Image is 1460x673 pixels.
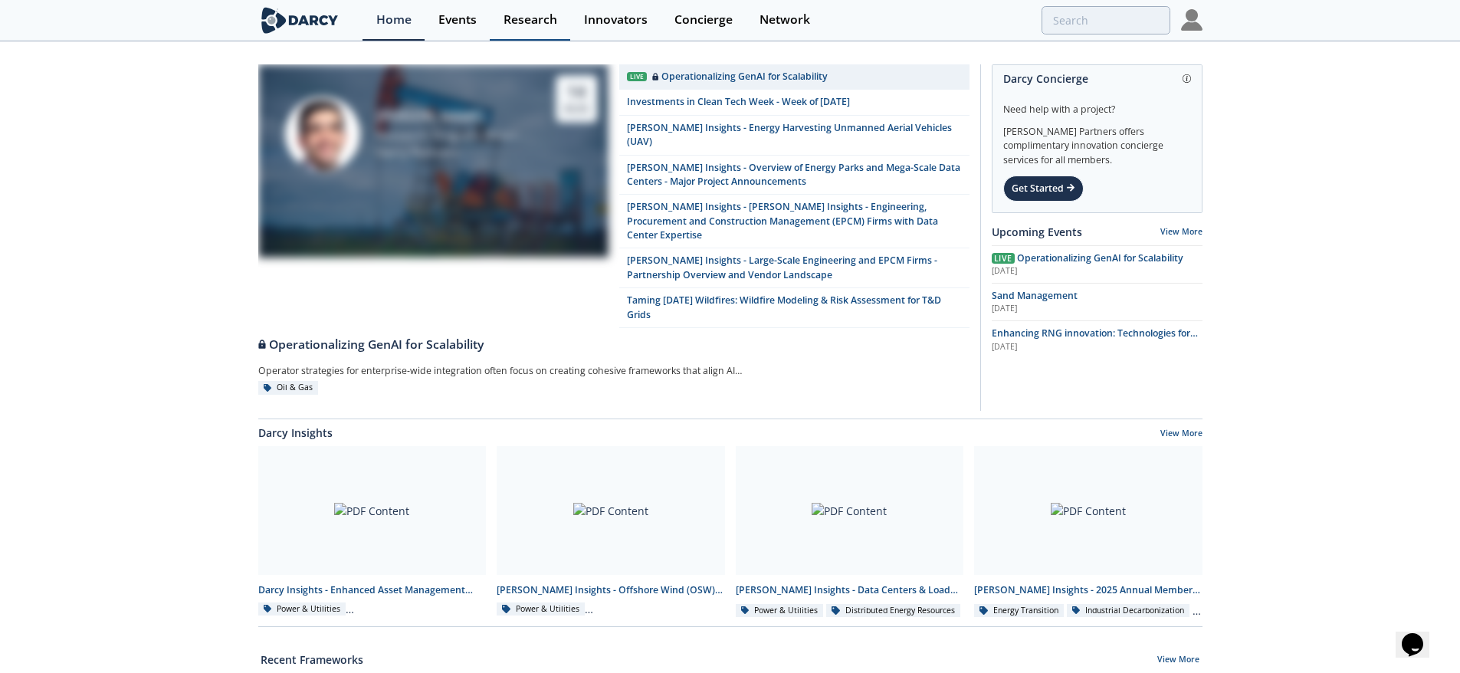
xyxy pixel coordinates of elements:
div: [PERSON_NAME] Partners offers complimentary innovation concierge services for all members. [1003,117,1191,167]
div: Events [438,14,477,26]
div: Home [376,14,412,26]
div: Aug [564,101,589,117]
div: Get Started [1003,176,1084,202]
span: Enhancing RNG innovation: Technologies for Sustainable Energy [992,327,1198,353]
div: Darcy Concierge [1003,65,1191,92]
a: [PERSON_NAME] Insights - Overview of Energy Parks and Mega-Scale Data Centers - Major Project Ann... [619,156,970,195]
div: Oil & Gas [258,381,319,395]
div: [PERSON_NAME] [376,106,529,126]
a: PDF Content [PERSON_NAME] Insights - Data Centers & Load Banks Power & Utilities Distributed Ener... [730,446,970,619]
div: Power & Utilities [736,604,824,618]
a: [PERSON_NAME] Insights - [PERSON_NAME] Insights - Engineering, Procurement and Construction Manag... [619,195,970,248]
a: Darcy Insights [258,425,333,441]
a: View More [1160,226,1202,237]
div: Power & Utilities [497,602,585,616]
a: Investments in Clean Tech Week - Week of [DATE] [619,90,970,115]
a: [PERSON_NAME] Insights - Energy Harvesting Unmanned Aerial Vehicles (UAV) [619,116,970,156]
input: Advanced Search [1042,6,1170,34]
img: information.svg [1183,74,1191,83]
a: Live Operationalizing GenAI for Scalability [619,64,970,90]
a: View More [1160,428,1202,442]
a: Recent Frameworks [261,652,363,668]
a: Upcoming Events [992,224,1082,240]
div: Distributed Energy Resources [826,604,960,618]
a: Operationalizing GenAI for Scalability [258,328,970,354]
a: PDF Content Darcy Insights - Enhanced Asset Management (O&M) for Onshore Wind Farms Power & Utili... [253,446,492,619]
span: Live [992,253,1015,264]
a: PDF Content [PERSON_NAME] Insights - Offshore Wind (OSW) and Networks Power & Utilities [491,446,730,619]
img: Sami Sultan [285,97,360,172]
div: [PERSON_NAME] Insights - 2025 Annual Member Survey [974,583,1202,597]
div: Power & Utilities [258,602,346,616]
a: View More [1157,654,1199,668]
div: [DATE] [992,265,1202,277]
div: Network [760,14,810,26]
div: Darcy Partners [376,144,529,163]
img: logo-wide.svg [258,7,342,34]
div: 14 [564,81,589,101]
div: Energy Transition [974,604,1064,618]
div: [PERSON_NAME] Insights - Data Centers & Load Banks [736,583,964,597]
div: Innovators [584,14,648,26]
div: Research Program Director - O&G / Sustainability [376,126,529,145]
iframe: chat widget [1396,612,1445,658]
div: Live [627,72,647,82]
div: Industrial Decarbonization [1067,604,1190,618]
a: [PERSON_NAME] Insights - Large-Scale Engineering and EPCM Firms - Partnership Overview and Vendor... [619,248,970,288]
div: Darcy Insights - Enhanced Asset Management (O&M) for Onshore Wind Farms [258,583,487,597]
div: Concierge [674,14,733,26]
a: Sami Sultan [PERSON_NAME] Research Program Director - O&G / Sustainability Darcy Partners 14 Aug [258,64,609,328]
span: Operationalizing GenAI for Scalability [1017,251,1183,264]
a: Sand Management [DATE] [992,289,1202,315]
div: [PERSON_NAME] Insights - Offshore Wind (OSW) and Networks [497,583,725,597]
a: PDF Content [PERSON_NAME] Insights - 2025 Annual Member Survey Energy Transition Industrial Decar... [969,446,1208,619]
div: Research [504,14,557,26]
span: Sand Management [992,289,1078,302]
div: Operationalizing GenAI for Scalability [258,336,970,354]
div: Operator strategies for enterprise-wide integration often focus on creating cohesive frameworks t... [258,359,773,381]
div: Operationalizing GenAI for Scalability [652,70,828,84]
div: Need help with a project? [1003,92,1191,117]
a: Taming [DATE] Wildfires: Wildfire Modeling & Risk Assessment for T&D Grids [619,288,970,328]
div: [DATE] [992,303,1202,315]
img: Profile [1181,9,1202,31]
a: Live Operationalizing GenAI for Scalability [DATE] [992,251,1202,277]
div: [DATE] [992,341,1202,353]
a: Enhancing RNG innovation: Technologies for Sustainable Energy [DATE] [992,327,1202,353]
